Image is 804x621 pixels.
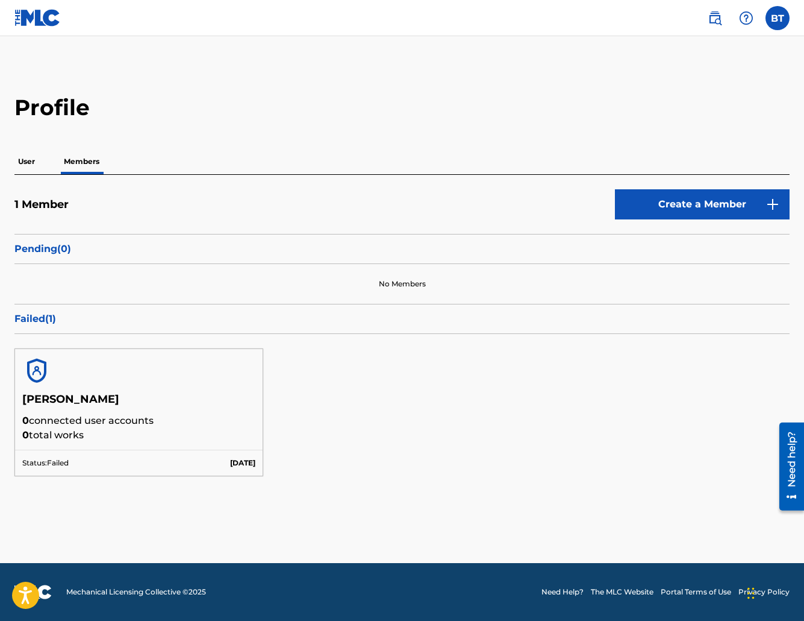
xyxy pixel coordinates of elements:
[14,149,39,174] p: User
[765,197,780,212] img: 9d2ae6d4665cec9f34b9.svg
[744,563,804,621] iframe: Chat Widget
[230,458,255,468] p: [DATE]
[22,356,51,385] img: account
[14,198,69,212] h5: 1 Member
[22,392,255,414] h5: [PERSON_NAME]
[591,587,653,597] a: The MLC Website
[379,279,426,289] p: No Members
[14,94,790,121] h2: Profile
[739,11,753,25] img: help
[14,585,52,599] img: logo
[747,575,755,611] div: Drag
[541,587,584,597] a: Need Help?
[770,417,804,516] iframe: Resource Center
[615,189,790,219] a: Create a Member
[22,429,29,441] span: 0
[765,6,790,30] div: User Menu
[22,428,255,443] p: total works
[738,587,790,597] a: Privacy Policy
[14,312,790,326] p: Failed ( 1 )
[22,458,69,468] p: Status: Failed
[66,587,206,597] span: Mechanical Licensing Collective © 2025
[60,149,103,174] p: Members
[661,587,731,597] a: Portal Terms of Use
[703,6,727,30] a: Public Search
[14,9,61,27] img: MLC Logo
[22,414,255,428] p: connected user accounts
[708,11,722,25] img: search
[14,242,790,256] p: Pending ( 0 )
[22,415,29,426] span: 0
[734,6,758,30] div: Help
